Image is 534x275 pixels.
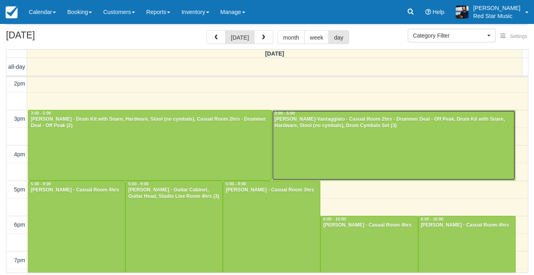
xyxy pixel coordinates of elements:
[328,30,349,44] button: day
[408,29,496,42] button: Category Filter
[14,186,25,193] span: 5pm
[128,187,220,200] div: [PERSON_NAME] - Guitar Cabinet, Guitar Head, Studio Live Room 4hrs (3)
[6,6,18,18] img: checkfront-main-nav-mini-logo.png
[433,9,445,15] span: Help
[14,257,25,263] span: 7pm
[323,217,346,221] span: 6:00 - 10:00
[473,4,520,12] p: [PERSON_NAME]
[473,12,520,20] p: Red Star Music
[265,50,284,57] span: [DATE]
[128,182,149,186] span: 5:00 - 9:00
[14,116,25,122] span: 3pm
[456,6,468,18] img: A1
[421,222,513,229] div: [PERSON_NAME] - Casual Room 4hrs
[6,30,107,45] h2: [DATE]
[274,116,513,129] div: [PERSON_NAME]-Vantaggiato - Casual Room 2hrs - Drummer Deal - Off Peak, Drum Kit with Snare, Hard...
[28,110,272,181] a: 3:00 - 5:00[PERSON_NAME] - Drum Kit with Snare, Hardware, Stool (no cymbals), Casual Room 2hrs - ...
[272,110,515,181] a: 3:00 - 5:00[PERSON_NAME]-Vantaggiato - Casual Room 2hrs - Drummer Deal - Off Peak, Drum Kit with ...
[274,111,295,116] span: 3:00 - 5:00
[30,187,123,193] div: [PERSON_NAME] - Casual Room 4hrs
[14,151,25,157] span: 4pm
[425,9,431,15] i: Help
[8,64,25,70] span: all-day
[323,222,415,229] div: [PERSON_NAME] - Casual Room 4hrs
[31,182,51,186] span: 5:00 - 9:00
[421,217,444,221] span: 6:00 - 10:00
[225,30,254,44] button: [DATE]
[413,32,485,40] span: Category Filter
[30,116,269,129] div: [PERSON_NAME] - Drum Kit with Snare, Hardware, Stool (no cymbals), Casual Room 2hrs - Drummer Dea...
[496,31,532,42] button: Settings
[14,221,25,228] span: 6pm
[31,111,51,116] span: 3:00 - 5:00
[304,30,329,44] button: week
[278,30,305,44] button: month
[226,182,246,186] span: 5:00 - 8:00
[225,187,318,193] div: [PERSON_NAME] - Casual Room 3hrs
[14,80,25,87] span: 2pm
[510,34,527,39] span: Settings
